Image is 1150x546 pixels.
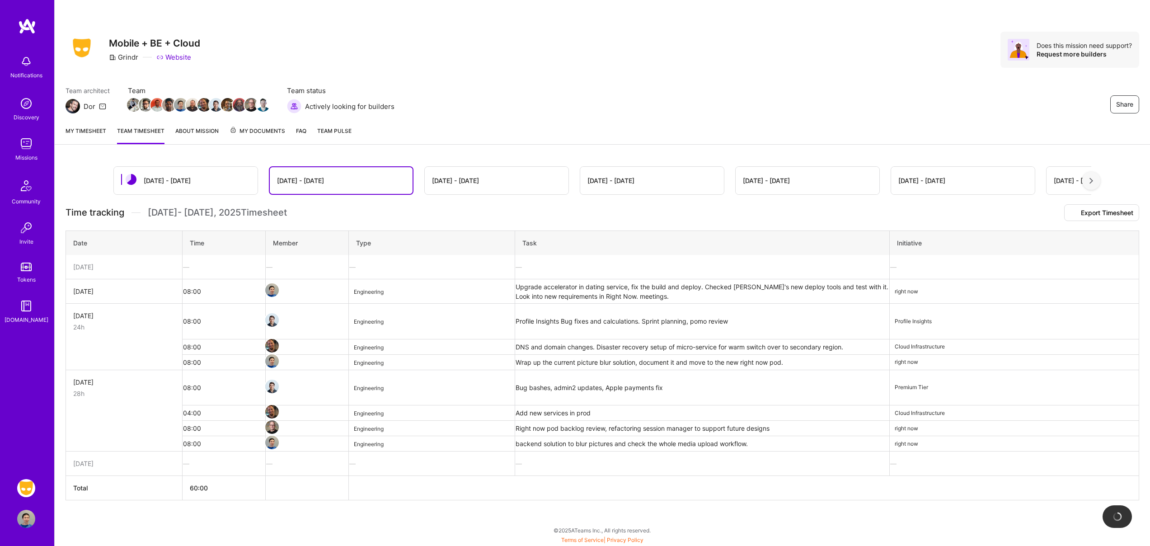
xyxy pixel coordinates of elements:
[889,231,1139,255] th: Initiative
[296,126,306,144] a: FAQ
[265,436,279,449] img: Team Member Avatar
[515,421,889,436] td: Right now pod backlog review, refactoring session manager to support future designs
[150,98,164,112] img: Team Member Avatar
[183,459,265,468] div: —
[265,354,279,368] img: Team Member Avatar
[1070,210,1077,217] i: icon Download
[1112,512,1122,522] img: loading
[128,86,269,95] span: Team
[66,207,124,218] span: Time tracking
[182,354,265,370] td: 08:00
[66,99,80,113] img: Team Architect
[515,370,889,405] td: Bug bashes, admin2 updates, Apple payments fix
[1064,204,1139,221] button: Export Timesheet
[109,38,200,49] h3: Mobile + BE + Cloud
[317,127,352,134] span: Team Pulse
[266,353,278,369] a: Team Member Avatar
[54,519,1150,541] div: © 2025 ATeams Inc., All rights reserved.
[349,438,388,450] span: Engineering
[349,407,388,419] span: Engineering
[230,126,285,136] span: My Documents
[182,304,265,339] td: 08:00
[128,97,140,113] a: Team Member Avatar
[515,279,889,304] td: Upgrade accelerator in dating service, fix the build and deploy. Checked [PERSON_NAME]'s new depl...
[182,231,265,255] th: Time
[233,98,246,112] img: Team Member Avatar
[17,275,36,284] div: Tokens
[117,126,164,144] a: Team timesheet
[210,97,222,113] a: Team Member Avatar
[73,459,175,468] div: [DATE]
[1110,95,1139,113] button: Share
[265,231,348,255] th: Member
[221,98,235,112] img: Team Member Avatar
[5,315,48,325] div: [DOMAIN_NAME]
[349,357,388,369] span: Engineering
[265,380,279,393] img: Team Member Avatar
[126,174,136,185] img: status icon
[287,86,394,95] span: Team status
[516,262,888,272] div: —
[266,282,278,298] a: Team Member Avatar
[515,231,889,255] th: Task
[182,421,265,436] td: 08:00
[266,379,278,394] a: Team Member Avatar
[349,286,388,298] span: Engineering
[265,420,279,434] img: Team Member Avatar
[432,176,479,185] div: [DATE] - [DATE]
[890,438,923,450] span: right now
[890,340,949,353] span: Cloud Infrastructure
[266,312,278,328] a: Team Member Avatar
[349,459,514,468] div: —
[266,435,278,450] a: Team Member Avatar
[265,283,279,297] img: Team Member Avatar
[15,153,38,162] div: Missions
[197,98,211,112] img: Team Member Avatar
[1054,176,1101,185] div: [DATE] - [DATE]
[15,479,38,497] a: Grindr: Mobile + BE + Cloud
[287,99,301,113] img: Actively looking for builders
[245,97,257,113] a: Team Member Avatar
[317,126,352,144] a: Team Pulse
[244,98,258,112] img: Team Member Avatar
[515,436,889,452] td: backend solution to blur pictures and check the whole media upload workflow.
[890,381,933,394] span: Premium Tier
[561,537,604,543] a: Terms of Service
[66,86,110,95] span: Team architect
[277,176,324,185] div: [DATE] - [DATE]
[515,304,889,339] td: Profile Insights Bug fixes and calculations. Sprint planning, pomo review
[256,98,270,112] img: Team Member Avatar
[174,98,188,112] img: Team Member Avatar
[198,97,210,113] a: Team Member Avatar
[516,459,888,468] div: —
[10,71,42,80] div: Notifications
[266,459,348,468] div: —
[890,315,936,328] span: Profile Insights
[73,322,175,332] div: 24h
[66,231,183,255] th: Date
[265,339,279,353] img: Team Member Avatar
[898,176,945,185] div: [DATE] - [DATE]
[109,54,116,61] i: icon CompanyGray
[182,436,265,452] td: 08:00
[163,97,175,113] a: Team Member Avatar
[349,341,388,353] span: Engineering
[17,94,35,113] img: discovery
[151,97,163,113] a: Team Member Avatar
[84,102,95,111] div: Dor
[266,338,278,353] a: Team Member Avatar
[175,126,219,144] a: About Mission
[1037,41,1132,50] div: Does this mission need support?
[890,356,923,368] span: right now
[175,97,187,113] a: Team Member Avatar
[17,510,35,528] img: User Avatar
[743,176,790,185] div: [DATE] - [DATE]
[348,231,515,255] th: Type
[265,313,279,327] img: Team Member Avatar
[587,176,634,185] div: [DATE] - [DATE]
[890,459,1138,468] div: —
[1037,50,1132,58] div: Request more builders
[66,36,98,60] img: Company Logo
[890,262,1138,272] div: —
[99,103,106,110] i: icon Mail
